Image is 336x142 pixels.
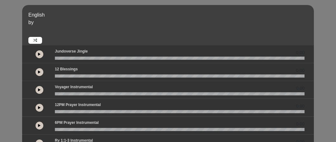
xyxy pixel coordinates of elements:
[296,103,305,109] span: 0.00
[55,84,93,90] p: Voyager Instrumental
[296,49,305,56] span: 0.00
[55,66,78,72] p: 12 Blessings
[296,85,305,92] span: 0.00
[28,20,34,25] span: by
[296,121,305,127] span: 0.00
[296,67,305,74] span: 0.00
[55,120,99,125] p: 6PM Prayer Instrumental
[28,11,312,19] p: English
[55,102,101,108] p: 12PM Prayer Instrumental
[55,48,88,54] p: Jundoverse Jingle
